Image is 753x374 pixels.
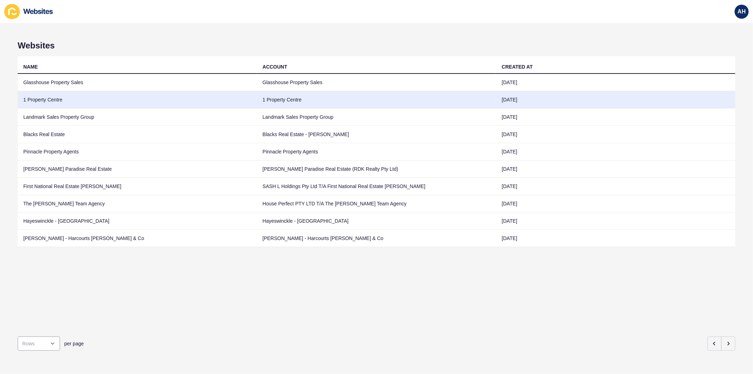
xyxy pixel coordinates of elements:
div: ACCOUNT [263,63,287,70]
td: [DATE] [496,109,735,126]
div: open menu [18,337,60,351]
td: [PERSON_NAME] - Harcourts [PERSON_NAME] & Co [18,230,257,247]
td: [DATE] [496,160,735,178]
td: [PERSON_NAME] Paradise Real Estate (RDK Realty Pty Ltd) [257,160,496,178]
td: Glasshouse Property Sales [18,74,257,91]
td: [DATE] [496,195,735,212]
td: Pinnacle Property Agents [257,143,496,160]
td: SASH L Holdings Pty Ltd T/A First National Real Estate [PERSON_NAME] [257,178,496,195]
div: CREATED AT [502,63,533,70]
td: Pinnacle Property Agents [18,143,257,160]
td: [PERSON_NAME] Paradise Real Estate [18,160,257,178]
td: [DATE] [496,126,735,143]
td: Landmark Sales Property Group [18,109,257,126]
td: [DATE] [496,91,735,109]
td: [DATE] [496,143,735,160]
td: The [PERSON_NAME] Team Agency [18,195,257,212]
h1: Websites [18,41,735,51]
td: Blacks Real Estate [18,126,257,143]
td: [PERSON_NAME] - Harcourts [PERSON_NAME] & Co [257,230,496,247]
span: per page [64,340,84,347]
td: [DATE] [496,230,735,247]
td: Landmark Sales Property Group [257,109,496,126]
span: AH [737,8,746,15]
td: Blacks Real Estate - [PERSON_NAME] [257,126,496,143]
td: [DATE] [496,74,735,91]
td: 1 Property Centre [18,91,257,109]
td: Hayeswinckle - [GEOGRAPHIC_DATA] [18,212,257,230]
td: Glasshouse Property Sales [257,74,496,91]
td: House Perfect PTY LTD T/A The [PERSON_NAME] Team Agency [257,195,496,212]
td: Hayeswinckle - [GEOGRAPHIC_DATA] [257,212,496,230]
td: [DATE] [496,212,735,230]
td: 1 Property Centre [257,91,496,109]
td: First National Real Estate [PERSON_NAME] [18,178,257,195]
div: NAME [23,63,38,70]
td: [DATE] [496,178,735,195]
